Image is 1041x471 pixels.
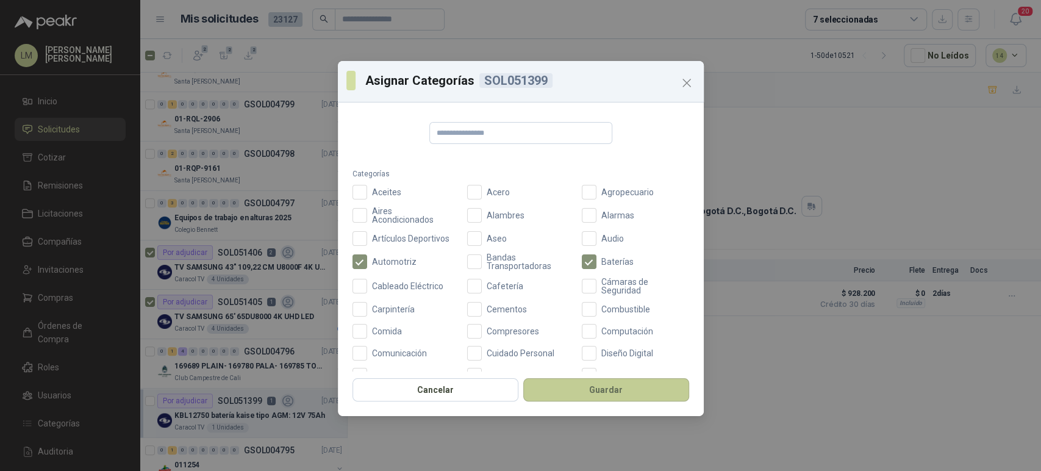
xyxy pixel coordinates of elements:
button: Guardar [523,378,689,401]
span: Electricidad [482,371,536,379]
span: Eléctricos [596,371,643,379]
div: SOL051399 [479,73,553,88]
span: Cuidado Personal [482,349,559,358]
span: Combustible [596,305,655,314]
span: Acero [482,188,515,196]
button: Cancelar [352,378,518,401]
span: Alarmas [596,211,639,220]
span: Comida [367,327,407,336]
span: Aseo [482,234,512,243]
span: Diseño Digital [596,349,658,358]
span: Carpintería [367,305,420,314]
span: Compresores [482,327,544,336]
span: Cafetería [482,282,528,290]
span: Agropecuario [596,188,659,196]
span: Alambres [482,211,529,220]
span: Aires Acondicionados [367,207,460,224]
button: Close [677,73,696,93]
span: Automotriz [367,257,421,266]
p: Asignar Categorías [365,71,695,90]
span: Cementos [482,305,532,314]
span: Computación [596,327,658,336]
span: Cámaras de Seguridad [596,278,689,295]
span: Cableado Eléctrico [367,282,448,290]
span: Audio [596,234,629,243]
label: Categorías [352,168,689,180]
span: Baterías [596,257,639,266]
span: Artículos Deportivos [367,234,454,243]
span: Bandas Transportadoras [482,253,574,270]
span: Dotación [367,371,411,379]
span: Comunicación [367,349,432,358]
span: Aceites [367,188,406,196]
